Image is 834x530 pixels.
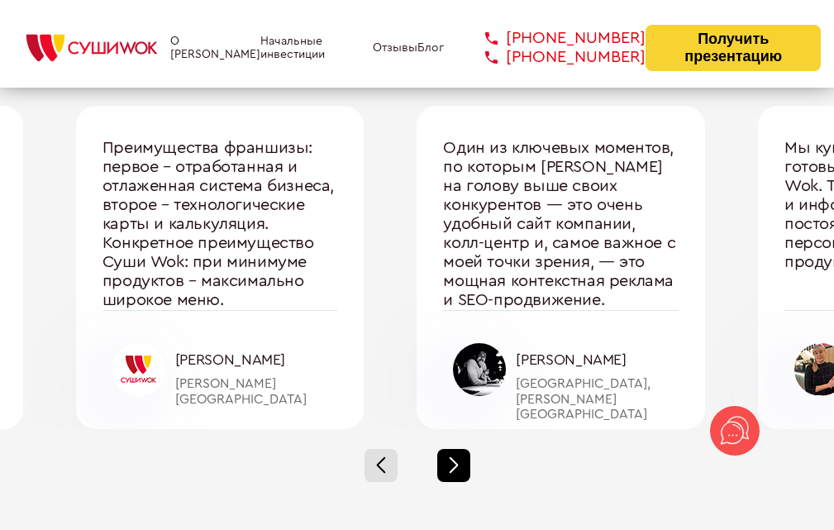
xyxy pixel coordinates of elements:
[417,41,444,55] a: Блог
[175,351,338,369] div: [PERSON_NAME]
[260,35,373,61] a: Начальные инвестиции
[516,351,679,369] div: [PERSON_NAME]
[460,48,646,67] a: [PHONE_NUMBER]
[443,139,679,310] div: Один из ключевых моментов, по которым [PERSON_NAME] на голову выше своих конкурентов — это очень ...
[460,29,646,48] a: [PHONE_NUMBER]
[516,376,679,422] div: [GEOGRAPHIC_DATA], [PERSON_NAME][GEOGRAPHIC_DATA]
[170,35,260,61] a: О [PERSON_NAME]
[646,25,821,71] button: Получить презентацию
[175,376,338,407] div: [PERSON_NAME][GEOGRAPHIC_DATA]
[373,41,417,55] a: Отзывы
[102,139,338,310] div: Преимущества франшизы: первое – отработанная и отлаженная система бизнеса, второе – технологическ...
[13,30,170,66] img: СУШИWOK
